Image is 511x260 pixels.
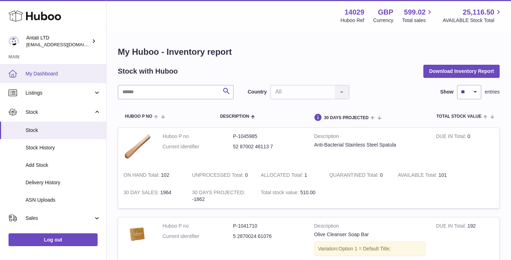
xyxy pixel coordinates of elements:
span: Total stock value [436,114,482,119]
span: Description [220,114,249,119]
button: Download Inventory Report [423,65,500,78]
td: 101 [392,166,461,184]
a: 25,116.50 AVAILABLE Stock Total [443,7,502,24]
a: 599.02 Total sales [402,7,434,24]
div: Variation: [314,242,425,256]
span: Delivery History [26,179,101,186]
dd: 5 2870024 61076 [233,233,304,240]
dt: Huboo P no [163,133,233,140]
strong: 14029 [345,7,364,17]
span: 599.02 [404,7,425,17]
h2: Stock with Huboo [118,67,178,76]
span: Stock [26,109,93,116]
dd: 52 87002 46113 7 [233,143,304,150]
td: 1 [255,166,324,184]
td: 1964 [118,184,187,208]
span: 0 [380,172,383,178]
strong: Description [314,133,425,142]
span: [EMAIL_ADDRESS][DOMAIN_NAME] [26,42,104,47]
dd: P-1045985 [233,133,304,140]
td: 0 [431,128,499,166]
div: Huboo Ref [341,17,364,24]
td: 0 [187,166,255,184]
span: Stock History [26,144,101,151]
span: Add Stock [26,162,101,169]
strong: DUE IN Total [436,223,467,230]
span: 30 DAYS PROJECTED [324,116,369,120]
span: Huboo P no [125,114,152,119]
span: Option 1 = Default Title; [339,246,391,251]
dd: P-1041710 [233,223,304,229]
strong: 30 DAY SALES [123,190,160,197]
strong: QUARANTINED Total [329,172,380,180]
span: 25,116.50 [463,7,494,17]
strong: ON HAND Total [123,172,161,180]
span: My Dashboard [26,70,101,77]
span: Sales [26,215,93,222]
span: 510.00 [300,190,315,195]
dt: Huboo P no [163,223,233,229]
img: product image [123,223,152,246]
strong: GBP [378,7,393,17]
img: toufic@antatiskin.com [9,36,19,47]
div: Currency [373,17,394,24]
div: Anti-Bacterial Stainless Steel Spatula [314,142,425,148]
strong: ALLOCATED Total [261,172,304,180]
span: AVAILABLE Stock Total [443,17,502,24]
span: Total sales [402,17,434,24]
span: Listings [26,90,93,96]
strong: Total stock value [261,190,300,197]
span: Stock [26,127,101,134]
dt: Current identifier [163,143,233,150]
h1: My Huboo - Inventory report [118,46,500,58]
strong: UNPROCESSED Total [192,172,245,180]
div: Antati LTD [26,35,90,48]
label: Show [440,89,454,95]
span: ASN Uploads [26,197,101,203]
strong: Description [314,223,425,231]
label: Country [248,89,267,95]
a: Log out [9,233,98,246]
td: 102 [118,166,187,184]
strong: AVAILABLE Total [398,172,438,180]
td: -1862 [187,184,255,208]
img: product image [123,133,152,160]
dt: Current identifier [163,233,233,240]
div: Olive Cleanser Soap Bar [314,231,425,238]
span: entries [485,89,500,95]
strong: DUE IN Total [436,133,467,141]
strong: 30 DAYS PROJECTED [192,190,245,197]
